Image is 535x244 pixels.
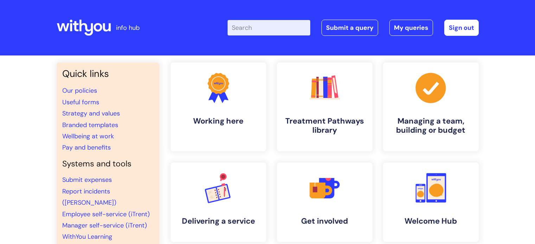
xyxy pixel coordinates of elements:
h4: Systems and tools [62,159,154,169]
a: Strategy and values [62,109,120,118]
h4: Get involved [282,217,367,226]
a: Branded templates [62,121,118,129]
input: Search [228,20,310,35]
a: Wellbeing at work [62,132,114,140]
a: Managing a team, building or budget [383,62,479,151]
a: Sign out [444,20,479,36]
h4: Treatment Pathways library [282,117,367,135]
a: Submit a query [321,20,378,36]
a: Manager self-service (iTrent) [62,221,147,230]
h4: Delivering a service [176,217,261,226]
p: info hub [116,22,140,33]
a: Report incidents ([PERSON_NAME]) [62,187,116,207]
a: WithYou Learning [62,232,112,241]
a: Submit expenses [62,176,112,184]
a: Treatment Pathways library [277,62,372,151]
a: My queries [389,20,433,36]
a: Working here [171,62,266,151]
a: Our policies [62,86,97,95]
h4: Managing a team, building or budget [389,117,473,135]
h4: Welcome Hub [389,217,473,226]
h3: Quick links [62,68,154,79]
a: Pay and benefits [62,143,111,152]
a: Welcome Hub [383,163,479,242]
a: Employee self-service (iTrent) [62,210,150,218]
a: Useful forms [62,98,99,106]
a: Get involved [277,163,372,242]
div: | - [228,20,479,36]
a: Delivering a service [171,163,266,242]
h4: Working here [176,117,261,126]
